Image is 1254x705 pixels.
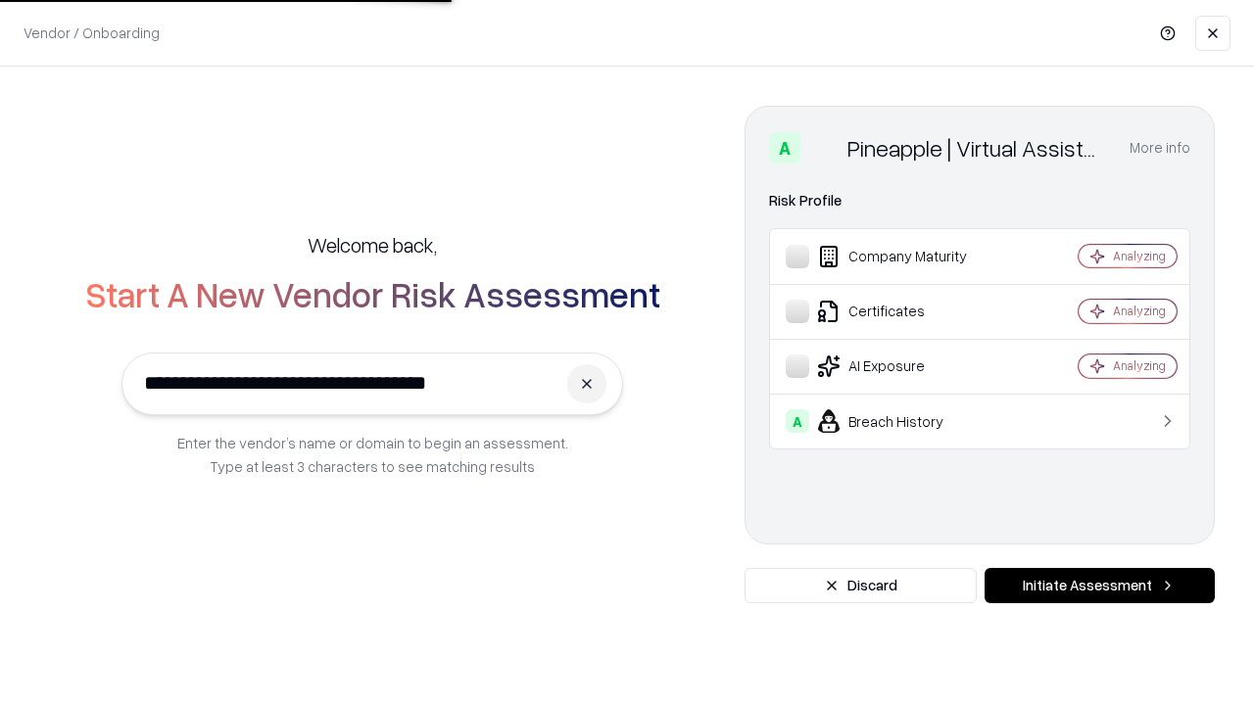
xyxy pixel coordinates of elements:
[808,132,840,164] img: Pineapple | Virtual Assistant Agency
[24,23,160,43] p: Vendor / Onboarding
[85,274,660,313] h2: Start A New Vendor Risk Assessment
[985,568,1215,603] button: Initiate Assessment
[1130,130,1190,165] button: More info
[847,132,1106,164] div: Pineapple | Virtual Assistant Agency
[745,568,977,603] button: Discard
[786,354,1020,378] div: AI Exposure
[786,409,809,433] div: A
[786,409,1020,433] div: Breach History
[786,300,1020,323] div: Certificates
[1113,248,1166,264] div: Analyzing
[308,231,437,258] h5: Welcome back,
[177,431,568,478] p: Enter the vendor’s name or domain to begin an assessment. Type at least 3 characters to see match...
[1113,303,1166,319] div: Analyzing
[1113,357,1166,374] div: Analyzing
[769,132,800,164] div: A
[769,189,1190,212] div: Risk Profile
[786,245,1020,268] div: Company Maturity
